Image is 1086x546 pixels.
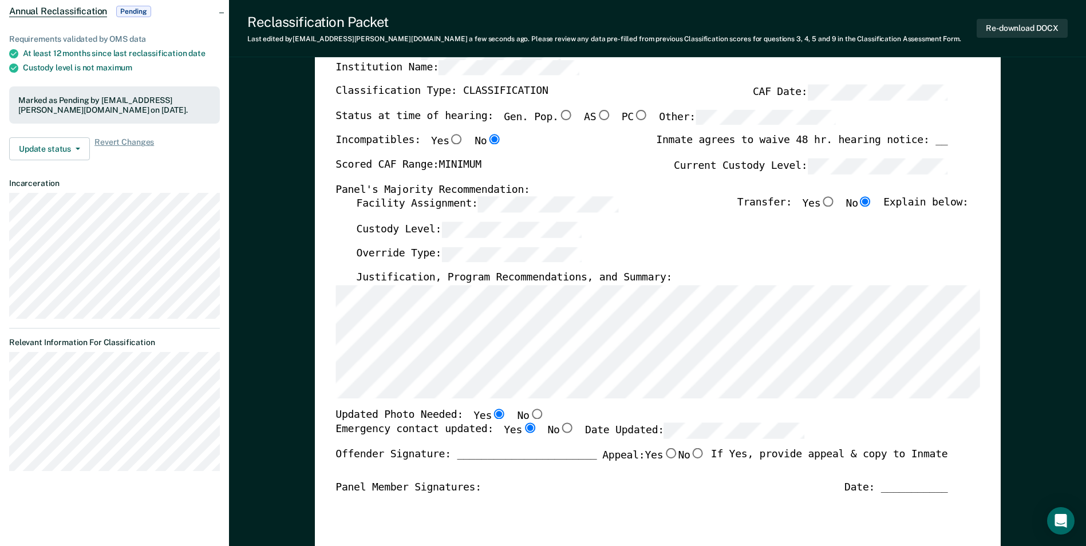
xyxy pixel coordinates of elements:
[844,481,947,495] div: Date: ___________
[335,183,947,197] div: Panel's Majority Recommendation:
[335,110,836,135] div: Status at time of hearing:
[558,110,573,120] input: Gen. Pop.
[188,49,205,58] span: date
[690,448,705,458] input: No
[23,63,220,73] div: Custody level is not
[335,60,579,75] label: Institution Name:
[9,6,107,17] span: Annual Reclassification
[529,409,544,419] input: No
[335,424,804,449] div: Emergency contact updated:
[674,159,947,174] label: Current Custody Level:
[335,448,947,481] div: Offender Signature: _______________________ If Yes, provide appeal & copy to Inmate
[846,197,872,212] label: No
[802,197,835,212] label: Yes
[517,409,544,424] label: No
[9,179,220,188] dt: Incarceration
[23,49,220,58] div: At least 12 months since last reclassification
[96,63,132,72] span: maximum
[656,134,947,159] div: Inmate agrees to waive 48 hr. hearing notice: __
[753,85,947,100] label: CAF Date:
[696,110,836,125] input: Other:
[559,424,574,434] input: No
[9,137,90,160] button: Update status
[335,159,481,174] label: Scored CAF Range: MINIMUM
[522,424,537,434] input: Yes
[94,137,154,160] span: Revert Changes
[247,14,961,30] div: Reclassification Packet
[441,247,582,262] input: Override Type:
[441,222,582,238] input: Custody Level:
[9,338,220,347] dt: Relevant Information For Classification
[663,448,678,458] input: Yes
[807,85,947,100] input: CAF Date:
[335,409,544,424] div: Updated Photo Needed:
[645,448,678,463] label: Yes
[584,110,611,125] label: AS
[449,134,464,145] input: Yes
[659,110,836,125] label: Other:
[585,424,804,439] label: Date Updated:
[475,134,501,149] label: No
[504,424,537,439] label: Yes
[664,424,804,439] input: Date Updated:
[356,222,582,238] label: Custody Level:
[469,35,528,43] span: a few seconds ago
[356,197,618,212] label: Facility Assignment:
[820,197,835,207] input: Yes
[335,481,481,495] div: Panel Member Signatures:
[634,110,649,120] input: PC
[18,96,211,115] div: Marked as Pending by [EMAIL_ADDRESS][PERSON_NAME][DOMAIN_NAME] on [DATE].
[335,134,501,159] div: Incompatibles:
[487,134,501,145] input: No
[807,159,947,174] input: Current Custody Level:
[492,409,507,419] input: Yes
[439,60,579,75] input: Institution Name:
[473,409,507,424] label: Yes
[356,247,582,262] label: Override Type:
[678,448,705,463] label: No
[335,85,548,100] label: Classification Type: CLASSIFICATION
[431,134,464,149] label: Yes
[477,197,618,212] input: Facility Assignment:
[1047,507,1075,535] div: Open Intercom Messenger
[858,197,873,207] input: No
[116,6,151,17] span: Pending
[602,448,705,472] label: Appeal:
[504,110,574,125] label: Gen. Pop.
[621,110,648,125] label: PC
[9,34,220,44] div: Requirements validated by OMS data
[247,35,961,43] div: Last edited by [EMAIL_ADDRESS][PERSON_NAME][DOMAIN_NAME] . Please review any data pre-filled from...
[596,110,611,120] input: AS
[356,272,672,286] label: Justification, Program Recommendations, and Summary:
[737,197,969,222] div: Transfer: Explain below:
[977,19,1068,38] button: Re-download DOCX
[547,424,574,439] label: No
